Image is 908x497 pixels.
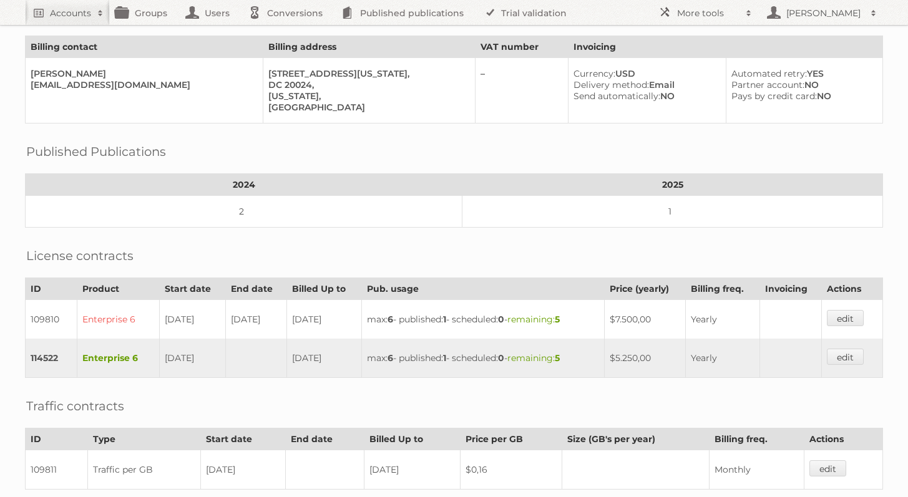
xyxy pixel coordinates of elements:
th: Type [88,428,201,450]
th: ID [26,428,88,450]
a: edit [809,460,846,476]
th: Size (GB's per year) [562,428,709,450]
th: 2025 [462,174,883,196]
h2: Traffic contracts [26,397,124,415]
td: $0,16 [460,450,562,490]
td: Enterprise 6 [77,300,160,339]
div: [STREET_ADDRESS][US_STATE], [268,68,465,79]
div: [GEOGRAPHIC_DATA] [268,102,465,113]
th: Invoicing [760,278,822,300]
td: [DATE] [287,339,362,378]
td: Enterprise 6 [77,339,160,378]
td: – [475,58,568,123]
th: Start date [160,278,226,300]
div: USD [574,68,716,79]
th: Billed Up to [364,428,460,450]
th: Actions [822,278,883,300]
span: Send automatically: [574,90,660,102]
a: edit [827,349,864,365]
strong: 5 [555,314,560,325]
th: Billing freq. [686,278,760,300]
th: Actions [804,428,883,450]
h2: [PERSON_NAME] [783,7,864,19]
th: Billing address [263,36,475,58]
td: 1 [462,196,883,228]
span: Partner account: [731,79,804,90]
th: End date [286,428,364,450]
th: Billed Up to [287,278,362,300]
td: Yearly [686,339,760,378]
td: Monthly [709,450,804,490]
div: YES [731,68,872,79]
td: [DATE] [160,339,226,378]
h2: Accounts [50,7,91,19]
div: [EMAIL_ADDRESS][DOMAIN_NAME] [31,79,253,90]
div: NO [731,90,872,102]
td: max: - published: - scheduled: - [362,339,605,378]
td: [DATE] [160,300,226,339]
h2: License contracts [26,246,134,265]
div: Email [574,79,716,90]
th: Billing contact [26,36,263,58]
th: Pub. usage [362,278,605,300]
th: VAT number [475,36,568,58]
td: $5.250,00 [604,339,685,378]
td: [DATE] [364,450,460,490]
th: End date [226,278,287,300]
div: [US_STATE], [268,90,465,102]
td: Yearly [686,300,760,339]
h2: More tools [677,7,740,19]
td: 109811 [26,450,88,490]
td: [DATE] [201,450,286,490]
td: [DATE] [226,300,287,339]
th: Price (yearly) [604,278,685,300]
th: 2024 [26,174,462,196]
div: NO [574,90,716,102]
td: $7.500,00 [604,300,685,339]
strong: 1 [443,352,446,364]
span: Currency: [574,68,615,79]
h2: Published Publications [26,142,166,161]
td: [DATE] [287,300,362,339]
span: remaining: [507,352,560,364]
th: Price per GB [460,428,562,450]
td: max: - published: - scheduled: - [362,300,605,339]
th: ID [26,278,77,300]
span: remaining: [507,314,560,325]
strong: 1 [443,314,446,325]
span: Pays by credit card: [731,90,817,102]
th: Start date [201,428,286,450]
td: 114522 [26,339,77,378]
div: [PERSON_NAME] [31,68,253,79]
td: Traffic per GB [88,450,201,490]
strong: 6 [388,314,393,325]
span: Delivery method: [574,79,649,90]
td: 2 [26,196,462,228]
div: DC 20024, [268,79,465,90]
th: Product [77,278,160,300]
strong: 0 [498,314,504,325]
strong: 5 [555,352,560,364]
strong: 6 [388,352,393,364]
strong: 0 [498,352,504,364]
a: edit [827,310,864,326]
td: 109810 [26,300,77,339]
th: Billing freq. [709,428,804,450]
span: Automated retry: [731,68,807,79]
div: NO [731,79,872,90]
th: Invoicing [568,36,882,58]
